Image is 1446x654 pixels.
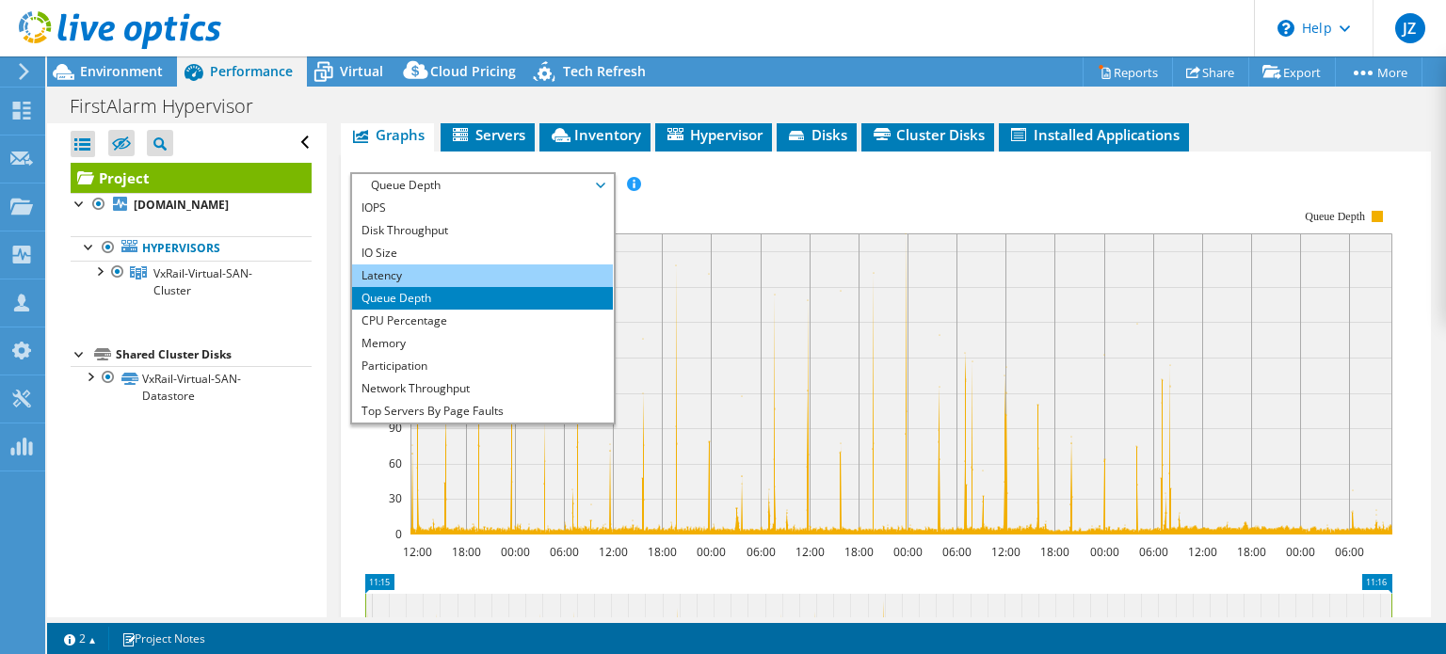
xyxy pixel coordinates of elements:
[108,627,218,650] a: Project Notes
[51,627,109,650] a: 2
[1286,544,1315,560] text: 00:00
[1188,544,1217,560] text: 12:00
[389,420,402,436] text: 90
[71,261,312,302] a: VxRail-Virtual-SAN-Cluster
[71,366,312,407] a: VxRail-Virtual-SAN-Datastore
[134,197,229,213] b: [DOMAIN_NAME]
[1335,544,1364,560] text: 06:00
[153,265,252,298] span: VxRail-Virtual-SAN-Cluster
[450,125,525,144] span: Servers
[1335,57,1422,87] a: More
[1139,544,1168,560] text: 06:00
[352,355,613,377] li: Participation
[1083,57,1173,87] a: Reports
[795,544,825,560] text: 12:00
[747,544,776,560] text: 06:00
[1040,544,1069,560] text: 18:00
[786,125,847,144] span: Disks
[352,242,613,264] li: IO Size
[71,163,312,193] a: Project
[352,219,613,242] li: Disk Throughput
[340,62,383,80] span: Virtual
[352,400,613,423] li: Top Servers By Page Faults
[501,544,530,560] text: 00:00
[844,544,874,560] text: 18:00
[1248,57,1336,87] a: Export
[389,455,402,471] text: 60
[80,62,163,80] span: Environment
[352,332,613,355] li: Memory
[352,310,613,332] li: CPU Percentage
[549,125,641,144] span: Inventory
[1090,544,1119,560] text: 00:00
[352,287,613,310] li: Queue Depth
[871,125,985,144] span: Cluster Disks
[648,544,677,560] text: 18:00
[942,544,972,560] text: 06:00
[452,544,481,560] text: 18:00
[563,62,646,80] span: Tech Refresh
[550,544,579,560] text: 06:00
[71,236,312,261] a: Hypervisors
[1395,13,1425,43] span: JZ
[61,96,282,117] h1: FirstAlarm Hypervisor
[665,125,763,144] span: Hypervisor
[116,343,312,366] div: Shared Cluster Disks
[1237,544,1266,560] text: 18:00
[599,544,628,560] text: 12:00
[1008,125,1180,144] span: Installed Applications
[1306,210,1366,223] text: Queue Depth
[352,197,613,219] li: IOPS
[893,544,923,560] text: 00:00
[350,125,425,144] span: Graphs
[1277,20,1294,37] svg: \n
[71,193,312,217] a: [DOMAIN_NAME]
[389,490,402,506] text: 30
[430,62,516,80] span: Cloud Pricing
[352,264,613,287] li: Latency
[991,544,1020,560] text: 12:00
[210,62,293,80] span: Performance
[352,377,613,400] li: Network Throughput
[403,544,432,560] text: 12:00
[361,174,603,197] span: Queue Depth
[1172,57,1249,87] a: Share
[395,526,402,542] text: 0
[697,544,726,560] text: 00:00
